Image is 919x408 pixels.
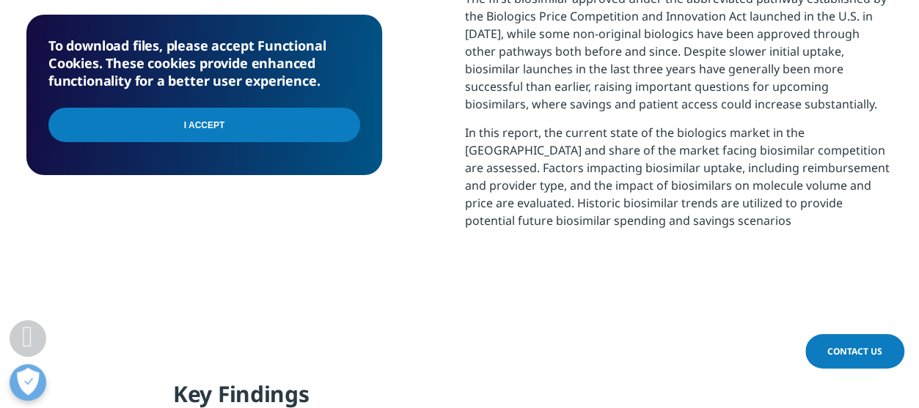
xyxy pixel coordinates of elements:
[10,364,46,401] button: Open Preferences
[48,108,360,142] input: I Accept
[805,334,904,368] a: Contact Us
[827,345,882,357] span: Contact Us
[465,124,893,240] p: In this report, the current state of the biologics market in the [GEOGRAPHIC_DATA] and share of t...
[48,37,360,89] h5: To download files, please accept Functional Cookies. These cookies provide enhanced functionality...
